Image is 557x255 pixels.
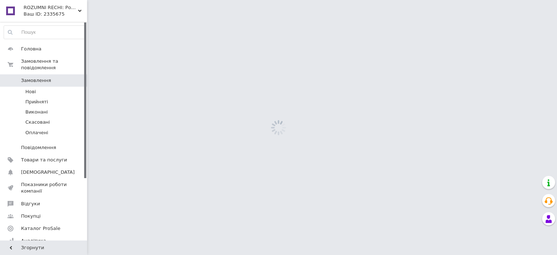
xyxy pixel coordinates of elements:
span: Головна [21,46,41,52]
span: Замовлення та повідомлення [21,58,87,71]
input: Пошук [4,26,85,39]
span: [DEMOGRAPHIC_DATA] [21,169,75,176]
span: Виконані [25,109,48,115]
span: Оплачені [25,129,48,136]
span: Замовлення [21,77,51,84]
span: Прийняті [25,99,48,105]
span: Аналітика [21,238,46,244]
span: Товари та послуги [21,157,67,163]
span: Покупці [21,213,41,219]
span: Показники роботи компанії [21,181,67,194]
span: Нові [25,89,36,95]
div: Ваш ID: 2335675 [24,11,87,17]
span: Каталог ProSale [21,225,60,232]
span: Скасовані [25,119,50,126]
span: ROZUMNI RECHI: Розумні речі всім до речі [24,4,78,11]
span: Відгуки [21,201,40,207]
span: Повідомлення [21,144,56,151]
